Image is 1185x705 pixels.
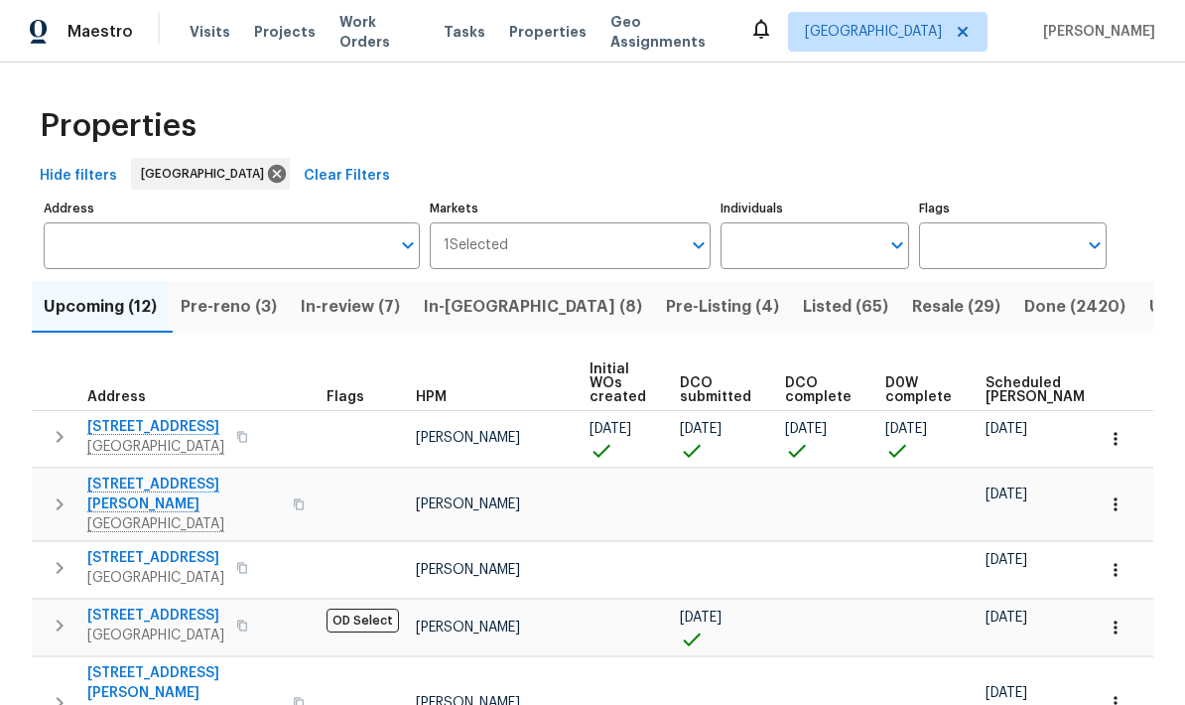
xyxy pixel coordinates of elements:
span: Work Orders [339,12,420,52]
span: Address [87,390,146,404]
span: [DATE] [986,553,1027,567]
span: [GEOGRAPHIC_DATA] [87,626,224,645]
span: [PERSON_NAME] [416,497,520,511]
span: [STREET_ADDRESS][PERSON_NAME] [87,663,281,703]
span: [PERSON_NAME] [416,563,520,577]
span: [DATE] [986,488,1027,501]
span: [DATE] [785,422,827,436]
span: Scheduled [PERSON_NAME] [986,376,1098,404]
span: [PERSON_NAME] [416,431,520,445]
span: Geo Assignments [610,12,725,52]
span: Initial WOs created [590,362,646,404]
span: DCO complete [785,376,852,404]
div: [GEOGRAPHIC_DATA] [131,158,290,190]
span: [DATE] [986,611,1027,625]
span: Pre-Listing (4) [666,293,779,321]
label: Address [44,203,420,214]
span: In-review (7) [301,293,400,321]
label: Markets [430,203,712,214]
span: Clear Filters [304,164,390,189]
span: Upcoming (12) [44,293,157,321]
label: Flags [919,203,1107,214]
span: Done (2420) [1024,293,1125,321]
span: Tasks [444,25,485,39]
span: [PERSON_NAME] [1035,22,1155,42]
span: Hide filters [40,164,117,189]
label: Individuals [721,203,908,214]
span: [DATE] [680,611,722,625]
span: [GEOGRAPHIC_DATA] [141,164,272,184]
span: Properties [509,22,587,42]
span: Flags [327,390,364,404]
span: [GEOGRAPHIC_DATA] [805,22,942,42]
span: [DATE] [986,422,1027,436]
span: [DATE] [680,422,722,436]
span: [STREET_ADDRESS] [87,606,224,626]
span: Projects [254,22,316,42]
span: [DATE] [885,422,927,436]
span: [STREET_ADDRESS] [87,548,224,568]
span: HPM [416,390,447,404]
span: D0W complete [885,376,952,404]
button: Open [685,231,713,259]
span: OD Select [327,609,399,633]
span: DCO submitted [680,376,751,404]
button: Hide filters [32,158,125,195]
button: Open [1081,231,1109,259]
span: [PERSON_NAME] [416,621,520,634]
span: Properties [40,116,197,136]
button: Open [394,231,422,259]
span: [GEOGRAPHIC_DATA] [87,568,224,588]
span: [DATE] [590,422,631,436]
button: Clear Filters [296,158,398,195]
span: Resale (29) [912,293,1000,321]
span: In-[GEOGRAPHIC_DATA] (8) [424,293,642,321]
span: Visits [190,22,230,42]
button: Open [883,231,911,259]
span: Pre-reno (3) [181,293,277,321]
span: [DATE] [986,686,1027,700]
span: Maestro [67,22,133,42]
span: 1 Selected [444,237,508,254]
span: Listed (65) [803,293,888,321]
